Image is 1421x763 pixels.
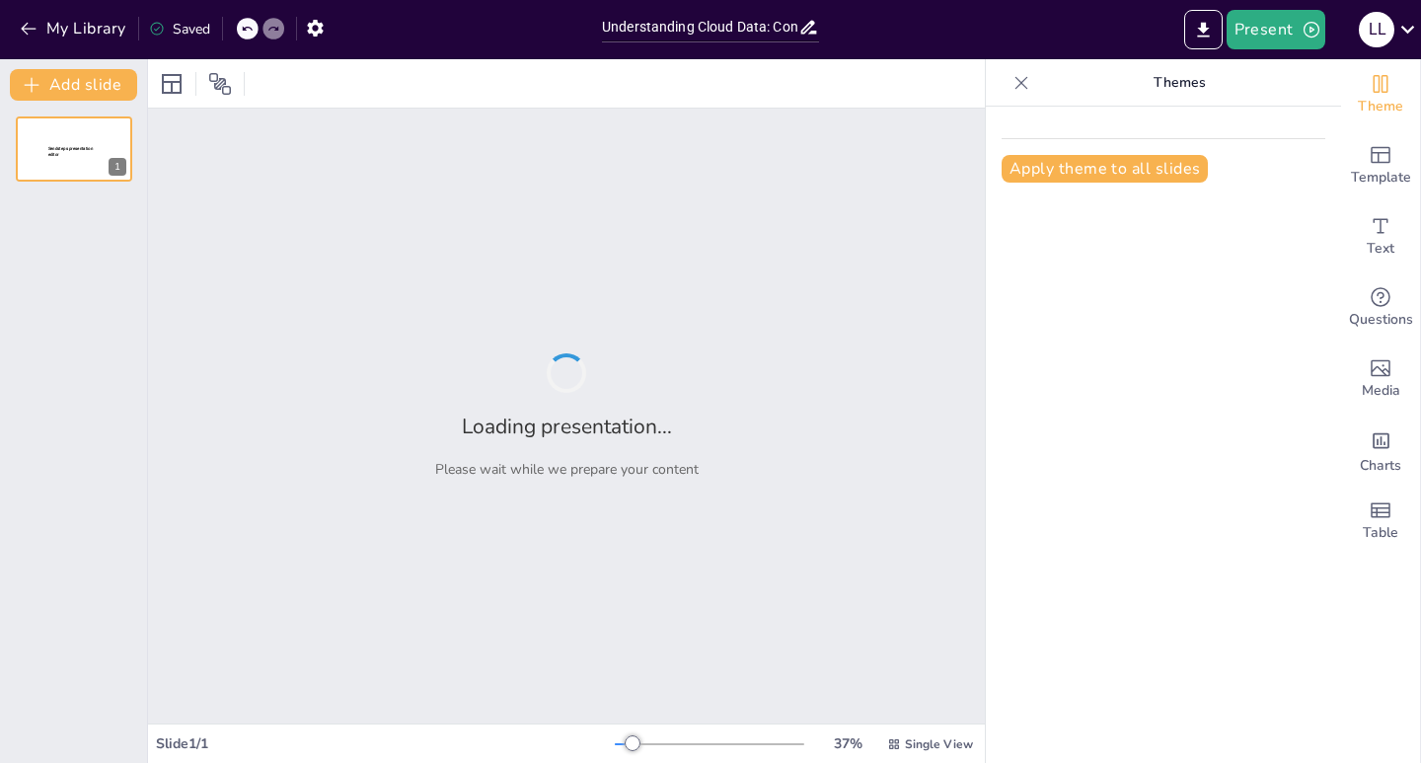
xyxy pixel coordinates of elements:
[109,158,126,176] div: 1
[1359,10,1394,49] button: L L
[156,734,615,753] div: Slide 1 / 1
[1341,59,1420,130] div: Change the overall theme
[48,146,93,157] span: Sendsteps presentation editor
[1360,455,1401,477] span: Charts
[905,736,973,752] span: Single View
[1227,10,1325,49] button: Present
[1362,380,1400,402] span: Media
[1363,522,1398,544] span: Table
[149,20,210,38] div: Saved
[1002,155,1208,183] button: Apply theme to all slides
[1341,343,1420,415] div: Add images, graphics, shapes or video
[1359,12,1394,47] div: L L
[1341,130,1420,201] div: Add ready made slides
[602,13,798,41] input: Insert title
[1037,59,1321,107] p: Themes
[10,69,137,101] button: Add slide
[1341,415,1420,486] div: Add charts and graphs
[15,13,134,44] button: My Library
[1358,96,1403,117] span: Theme
[208,72,232,96] span: Position
[1351,167,1411,189] span: Template
[1367,238,1394,260] span: Text
[1341,486,1420,557] div: Add a table
[1349,309,1413,331] span: Questions
[16,116,132,182] div: 1
[1341,272,1420,343] div: Get real-time input from your audience
[156,68,187,100] div: Layout
[462,413,672,440] h2: Loading presentation...
[1184,10,1223,49] button: Export to PowerPoint
[824,734,871,753] div: 37 %
[1341,201,1420,272] div: Add text boxes
[435,460,699,479] p: Please wait while we prepare your content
